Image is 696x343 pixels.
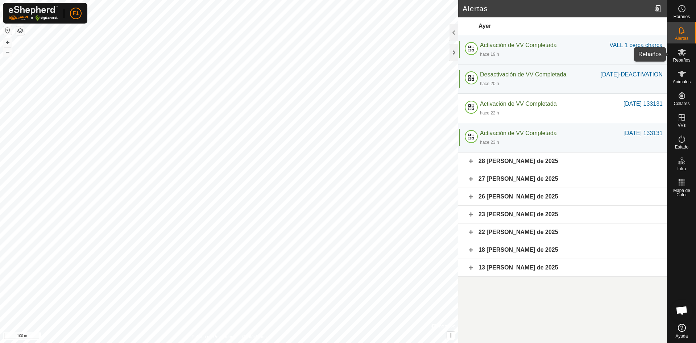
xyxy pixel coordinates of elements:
[675,36,688,41] span: Alertas
[16,26,25,35] button: Capas del Mapa
[678,123,685,127] span: VVs
[458,259,667,277] div: 13 [PERSON_NAME] de 2025
[192,334,233,340] a: Política de Privacidad
[480,139,499,146] div: hace 23 h
[480,80,499,87] div: hace 20 h
[623,100,663,108] div: [DATE] 133131
[669,188,694,197] span: Mapa de Calor
[3,47,12,56] button: –
[3,26,12,35] button: Restablecer Mapa
[458,152,667,170] div: 28 [PERSON_NAME] de 2025
[676,334,688,338] span: Ayuda
[674,14,690,19] span: Horarios
[458,241,667,259] div: 18 [PERSON_NAME] de 2025
[480,110,499,116] div: hace 22 h
[9,6,58,21] img: Logo Gallagher
[458,223,667,241] div: 22 [PERSON_NAME] de 2025
[458,188,667,206] div: 26 [PERSON_NAME] de 2025
[73,9,79,17] span: F1
[480,42,557,48] span: Activación de VV Completada
[458,17,667,35] div: Ayer
[242,334,266,340] a: Contáctenos
[674,101,689,106] span: Collares
[667,321,696,341] a: Ayuda
[3,38,12,47] button: +
[673,58,690,62] span: Rebaños
[623,129,663,138] div: [DATE] 133131
[450,332,452,339] span: i
[675,145,688,149] span: Estado
[447,332,455,340] button: i
[480,71,566,78] span: Desactivación de VV Completada
[480,101,557,107] span: Activación de VV Completada
[480,51,499,58] div: hace 19 h
[458,170,667,188] div: 27 [PERSON_NAME] de 2025
[480,130,557,136] span: Activación de VV Completada
[463,4,651,13] h2: Alertas
[609,41,663,50] div: VALL 1 cerca charca
[671,300,693,321] a: Chat abierto
[458,206,667,223] div: 23 [PERSON_NAME] de 2025
[677,167,686,171] span: Infra
[673,80,691,84] span: Animales
[600,70,663,79] div: [DATE]-DEACTIVATION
